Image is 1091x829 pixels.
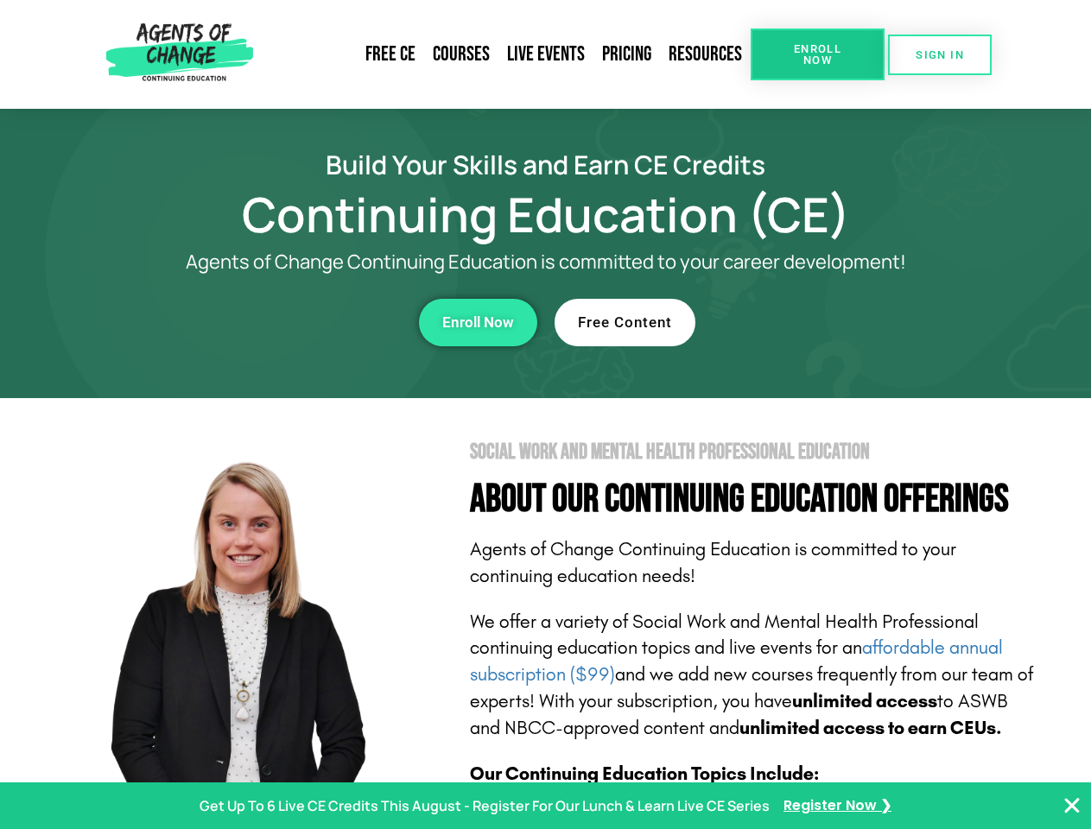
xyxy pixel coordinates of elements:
[470,538,956,587] span: Agents of Change Continuing Education is committed to your continuing education needs!
[792,690,937,712] b: unlimited access
[593,35,660,74] a: Pricing
[1062,795,1082,816] button: Close Banner
[739,717,1002,739] b: unlimited access to earn CEUs.
[470,441,1038,463] h2: Social Work and Mental Health Professional Education
[555,299,695,346] a: Free Content
[498,35,593,74] a: Live Events
[424,35,498,74] a: Courses
[751,28,885,80] a: Enroll Now
[442,315,514,330] span: Enroll Now
[916,49,964,60] span: SIGN IN
[54,152,1038,177] h2: Build Your Skills and Earn CE Credits
[470,763,819,785] b: Our Continuing Education Topics Include:
[419,299,537,346] a: Enroll Now
[357,35,424,74] a: Free CE
[783,794,891,819] a: Register Now ❯
[260,35,751,74] nav: Menu
[470,609,1038,742] p: We offer a variety of Social Work and Mental Health Professional continuing education topics and ...
[54,194,1038,234] h1: Continuing Education (CE)
[778,43,857,66] span: Enroll Now
[470,480,1038,519] h4: About Our Continuing Education Offerings
[888,35,992,75] a: SIGN IN
[200,794,770,819] p: Get Up To 6 Live CE Credits This August - Register For Our Lunch & Learn Live CE Series
[123,251,969,273] p: Agents of Change Continuing Education is committed to your career development!
[660,35,751,74] a: Resources
[578,315,672,330] span: Free Content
